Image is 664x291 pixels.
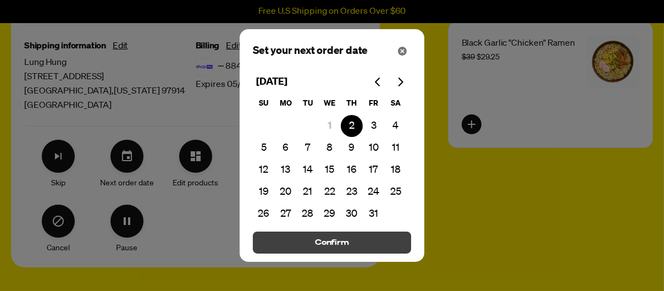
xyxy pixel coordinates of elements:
button: 7 [297,137,319,159]
th: Wednesday [319,93,341,115]
button: Go to previous month [367,71,389,93]
button: Go to next month [389,71,411,93]
button: 20 [275,181,297,203]
button: 29 [319,203,341,225]
div: [DATE] [253,73,291,91]
button: 8 [319,137,341,159]
th: Monday [275,93,297,115]
button: 23 [341,181,363,203]
button: 1 [319,115,341,137]
button: 25 [385,181,407,203]
button: 6 [275,137,297,159]
button: Close [394,42,411,60]
button: 28 [297,203,319,225]
button: 15 [319,159,341,181]
button: 18 [385,159,407,181]
button: 2 [341,115,363,137]
button: 17 [363,159,385,181]
th: Saturday [385,93,407,115]
button: Process subscription date change [253,232,411,254]
button: 13 [275,159,297,181]
button: 30 [341,203,363,225]
button: 11 [385,137,407,159]
button: 22 [319,181,341,203]
th: Sunday [253,93,275,115]
button: 3 [363,115,385,137]
button: 16 [341,159,363,181]
th: Friday [363,93,385,115]
button: 31 [363,203,385,225]
th: Tuesday [297,93,319,115]
button: 9 [341,137,363,159]
button: 24 [363,181,385,203]
span: Set your next order date [253,43,368,59]
button: 19 [253,181,275,203]
button: 26 [253,203,275,225]
button: 4 [385,115,407,137]
button: 21 [297,181,319,203]
th: Thursday [341,93,363,115]
button: 5 [253,137,275,159]
button: 12 [253,159,275,181]
button: 10 [363,137,385,159]
span: Confirm [315,237,349,249]
button: 14 [297,159,319,181]
button: 27 [275,203,297,225]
